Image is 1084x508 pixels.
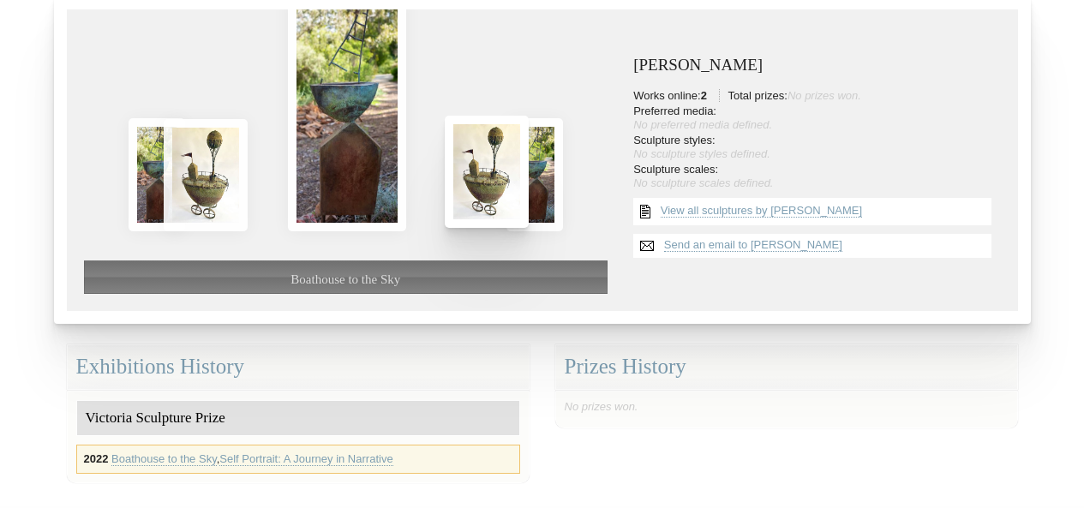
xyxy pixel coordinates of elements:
[633,176,1000,190] div: No sculpture scales defined.
[565,400,638,413] span: No prizes won.
[164,119,248,231] img: Self Portrait: A Journey in Narrative
[633,147,1000,161] div: No sculpture styles defined.
[633,89,1000,103] li: Works online: Total prizes:
[84,452,109,465] strong: 2022
[67,344,530,390] div: Exhibitions History
[633,118,1000,132] div: No preferred media defined.
[555,344,1018,390] div: Prizes History
[633,57,1000,75] h3: [PERSON_NAME]
[633,198,657,225] img: View all {sculptor_name} sculptures list
[701,89,707,102] strong: 2
[633,163,1000,190] li: Sculpture scales:
[506,118,563,230] img: Boathouse to the Sky
[129,118,185,231] img: Boathouse to the Sky
[219,452,392,466] a: Self Portrait: A Journey in Narrative
[76,445,520,474] div: ,
[77,401,519,436] div: Victoria Sculpture Prize
[111,452,217,466] a: Boathouse to the Sky
[445,116,529,228] img: Self Portrait: A Journey in Narrative
[664,238,842,252] a: Send an email to [PERSON_NAME]
[290,272,400,286] span: Boathouse to the Sky
[633,105,1000,132] li: Preferred media:
[788,89,861,102] span: No prizes won.
[633,234,661,258] img: Send an email to Daniel Jenkins
[633,134,1000,161] li: Sculpture styles:
[661,204,862,218] a: View all sculptures by [PERSON_NAME]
